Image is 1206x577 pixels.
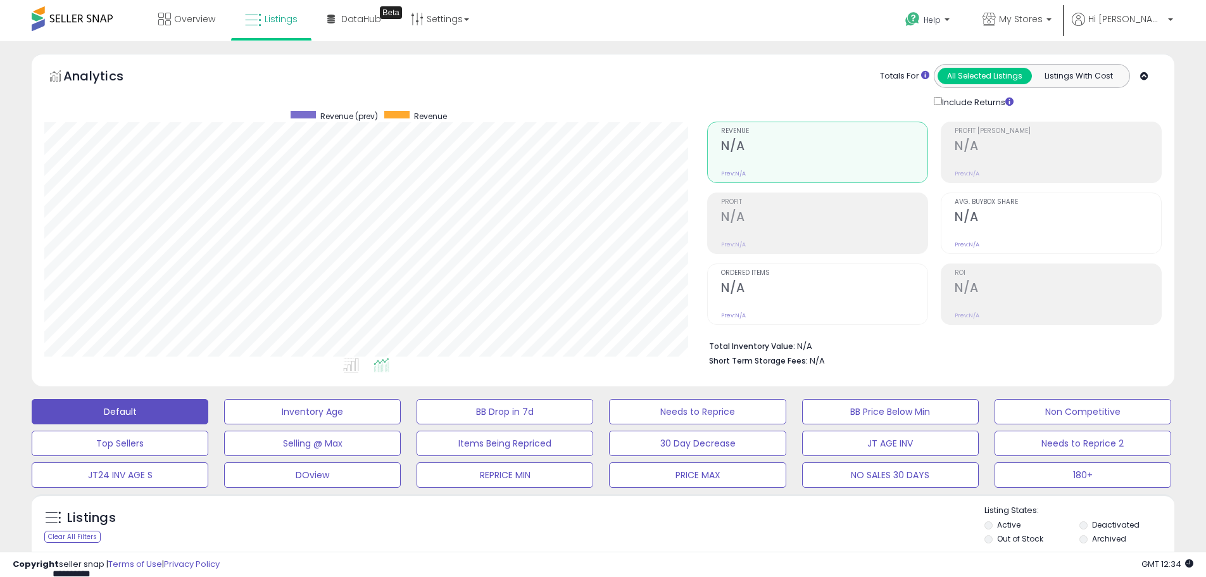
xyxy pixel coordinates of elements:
[997,519,1021,530] label: Active
[924,94,1029,109] div: Include Returns
[609,431,786,456] button: 30 Day Decrease
[721,210,927,227] h2: N/A
[174,13,215,25] span: Overview
[1088,13,1164,25] span: Hi [PERSON_NAME]
[955,170,979,177] small: Prev: N/A
[721,199,927,206] span: Profit
[721,170,746,177] small: Prev: N/A
[13,559,220,571] div: seller snap | |
[1031,68,1126,84] button: Listings With Cost
[609,462,786,488] button: PRICE MAX
[63,67,148,88] h5: Analytics
[721,312,746,319] small: Prev: N/A
[380,6,402,19] div: Tooltip anchor
[417,431,593,456] button: Items Being Repriced
[164,558,220,570] a: Privacy Policy
[67,509,116,527] h5: Listings
[1072,13,1173,41] a: Hi [PERSON_NAME]
[108,558,162,570] a: Terms of Use
[905,11,920,27] i: Get Help
[924,15,941,25] span: Help
[802,431,979,456] button: JT AGE INV
[995,431,1171,456] button: Needs to Reprice 2
[32,431,208,456] button: Top Sellers
[955,281,1161,298] h2: N/A
[999,13,1043,25] span: My Stores
[32,462,208,488] button: JT24 INV AGE S
[955,312,979,319] small: Prev: N/A
[721,241,746,248] small: Prev: N/A
[709,341,795,352] b: Total Inventory Value:
[955,270,1161,277] span: ROI
[417,462,593,488] button: REPRICE MIN
[955,241,979,248] small: Prev: N/A
[938,68,1032,84] button: All Selected Listings
[995,462,1171,488] button: 180+
[414,111,447,122] span: Revenue
[810,355,825,367] span: N/A
[955,199,1161,206] span: Avg. Buybox Share
[709,355,808,366] b: Short Term Storage Fees:
[224,462,401,488] button: DOview
[417,399,593,424] button: BB Drop in 7d
[895,2,962,41] a: Help
[802,399,979,424] button: BB Price Below Min
[709,338,1152,353] li: N/A
[1092,519,1140,530] label: Deactivated
[224,399,401,424] button: Inventory Age
[44,531,101,543] div: Clear All Filters
[13,558,59,570] strong: Copyright
[609,399,786,424] button: Needs to Reprice
[224,431,401,456] button: Selling @ Max
[721,128,927,135] span: Revenue
[341,13,381,25] span: DataHub
[955,139,1161,156] h2: N/A
[721,281,927,298] h2: N/A
[721,270,927,277] span: Ordered Items
[32,399,208,424] button: Default
[721,139,927,156] h2: N/A
[955,128,1161,135] span: Profit [PERSON_NAME]
[320,111,378,122] span: Revenue (prev)
[995,399,1171,424] button: Non Competitive
[1092,533,1126,544] label: Archived
[1141,558,1193,570] span: 2025-10-9 12:34 GMT
[802,462,979,488] button: NO SALES 30 DAYS
[880,70,929,82] div: Totals For
[955,210,1161,227] h2: N/A
[997,533,1043,544] label: Out of Stock
[984,505,1174,517] p: Listing States:
[265,13,298,25] span: Listings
